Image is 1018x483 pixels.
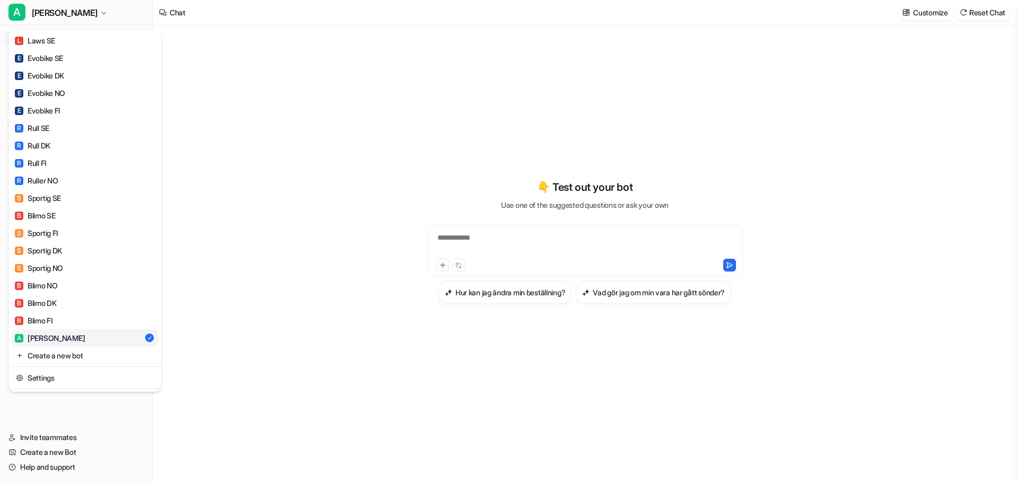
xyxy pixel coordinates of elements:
[15,299,23,308] span: B
[15,317,23,325] span: B
[15,315,52,326] div: Blimo FI
[15,35,55,46] div: Laws SE
[15,282,23,290] span: B
[15,157,46,169] div: Rull FI
[12,369,158,387] a: Settings
[12,347,158,364] a: Create a new bot
[15,72,23,80] span: E
[15,70,64,81] div: Evobike DK
[15,124,23,133] span: R
[15,52,63,64] div: Evobike SE
[16,372,23,383] img: reset
[15,247,23,255] span: S
[15,297,57,309] div: Blimo DK
[15,87,65,99] div: Evobike NO
[15,210,56,221] div: Blimo SE
[8,30,161,392] div: A[PERSON_NAME]
[15,262,63,274] div: Sportig NO
[32,5,98,20] span: [PERSON_NAME]
[15,175,58,186] div: Ruller NO
[15,122,49,134] div: Rull SE
[15,54,23,63] span: E
[15,142,23,150] span: R
[15,280,58,291] div: Blimo NO
[15,159,23,168] span: R
[15,177,23,185] span: R
[15,332,85,344] div: [PERSON_NAME]
[12,391,158,409] a: Sign out
[15,245,62,256] div: Sportig DK
[15,194,23,203] span: S
[15,37,23,45] span: L
[8,4,25,21] span: A
[15,212,23,220] span: B
[15,264,23,273] span: S
[15,192,61,204] div: Sportig SE
[15,227,58,239] div: Sportig FI
[15,107,23,115] span: E
[15,140,50,151] div: Rull DK
[15,229,23,238] span: S
[15,89,23,98] span: E
[15,334,23,343] span: A
[16,350,23,361] img: reset
[15,105,60,116] div: Evobike FI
